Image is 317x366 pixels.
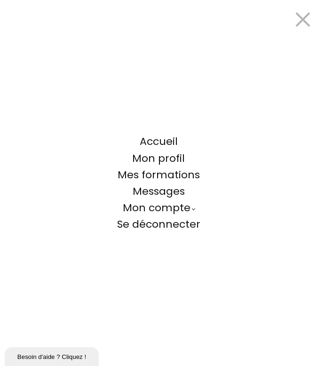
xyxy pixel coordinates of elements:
[117,216,200,232] a: Se déconnecter
[140,133,178,150] a: Accueil
[5,345,101,366] iframe: chat widget
[133,184,185,199] span: Messages
[132,151,185,166] span: Mon profil
[123,199,195,216] a: Mon compte
[118,167,200,183] a: Mes formations
[117,217,200,231] span: Se déconnecter
[133,183,185,199] a: Messages
[140,134,178,149] span: Accueil
[132,150,185,167] a: Mon profil
[118,167,200,182] span: Mes formations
